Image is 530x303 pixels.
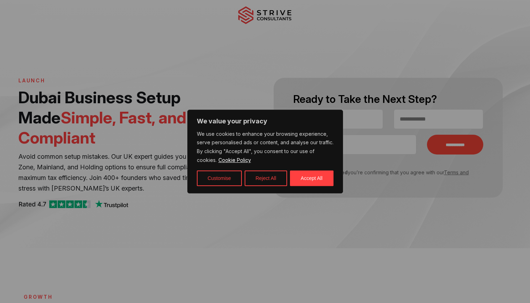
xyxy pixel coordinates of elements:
button: Customise [197,170,242,186]
p: We use cookies to enhance your browsing experience, serve personalised ads or content, and analys... [197,130,334,165]
a: Cookie Policy [218,157,251,163]
p: We value your privacy [197,117,334,126]
button: Accept All [290,170,334,186]
button: Reject All [245,170,287,186]
div: We value your privacy [187,110,343,194]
